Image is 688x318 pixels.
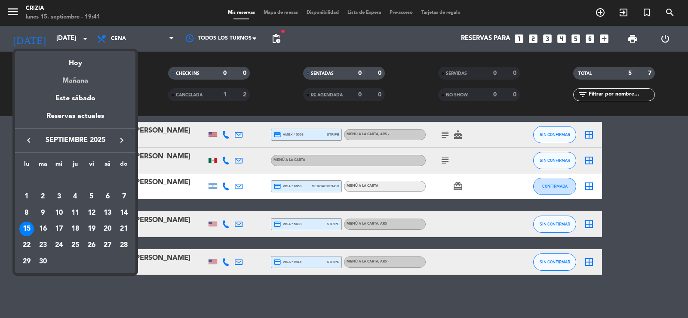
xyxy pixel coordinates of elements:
[116,159,132,173] th: domingo
[117,206,131,220] div: 14
[36,222,50,236] div: 16
[18,237,35,253] td: 22 de septiembre de 2025
[117,135,127,145] i: keyboard_arrow_right
[67,221,83,237] td: 18 de septiembre de 2025
[35,221,51,237] td: 16 de septiembre de 2025
[19,238,34,253] div: 22
[52,238,66,253] div: 24
[36,189,50,204] div: 2
[15,69,135,86] div: Mañana
[15,111,135,128] div: Reservas actuales
[116,188,132,205] td: 7 de septiembre de 2025
[35,253,51,270] td: 30 de septiembre de 2025
[67,205,83,221] td: 11 de septiembre de 2025
[18,159,35,173] th: lunes
[83,221,100,237] td: 19 de septiembre de 2025
[18,188,35,205] td: 1 de septiembre de 2025
[100,159,116,173] th: sábado
[100,221,116,237] td: 20 de septiembre de 2025
[68,206,83,220] div: 11
[84,238,99,253] div: 26
[67,159,83,173] th: jueves
[37,135,114,146] span: septiembre 2025
[100,222,115,236] div: 20
[100,206,115,220] div: 13
[52,222,66,236] div: 17
[117,189,131,204] div: 7
[84,189,99,204] div: 5
[116,205,132,221] td: 14 de septiembre de 2025
[100,188,116,205] td: 6 de septiembre de 2025
[21,135,37,146] button: keyboard_arrow_left
[18,221,35,237] td: 15 de septiembre de 2025
[35,237,51,253] td: 23 de septiembre de 2025
[52,189,66,204] div: 3
[100,189,115,204] div: 6
[36,206,50,220] div: 9
[68,189,83,204] div: 4
[15,51,135,69] div: Hoy
[36,238,50,253] div: 23
[114,135,129,146] button: keyboard_arrow_right
[15,86,135,111] div: Este sábado
[117,238,131,253] div: 28
[35,159,51,173] th: martes
[35,205,51,221] td: 9 de septiembre de 2025
[51,159,67,173] th: miércoles
[68,222,83,236] div: 18
[100,238,115,253] div: 27
[83,159,100,173] th: viernes
[83,237,100,253] td: 26 de septiembre de 2025
[35,188,51,205] td: 2 de septiembre de 2025
[51,188,67,205] td: 3 de septiembre de 2025
[116,237,132,253] td: 28 de septiembre de 2025
[52,206,66,220] div: 10
[51,205,67,221] td: 10 de septiembre de 2025
[18,253,35,270] td: 29 de septiembre de 2025
[100,237,116,253] td: 27 de septiembre de 2025
[67,237,83,253] td: 25 de septiembre de 2025
[116,221,132,237] td: 21 de septiembre de 2025
[19,189,34,204] div: 1
[19,222,34,236] div: 15
[19,254,34,269] div: 29
[84,222,99,236] div: 19
[51,221,67,237] td: 17 de septiembre de 2025
[67,188,83,205] td: 4 de septiembre de 2025
[36,254,50,269] div: 30
[24,135,34,145] i: keyboard_arrow_left
[117,222,131,236] div: 21
[19,206,34,220] div: 8
[51,237,67,253] td: 24 de septiembre de 2025
[84,206,99,220] div: 12
[68,238,83,253] div: 25
[100,205,116,221] td: 13 de septiembre de 2025
[83,188,100,205] td: 5 de septiembre de 2025
[18,205,35,221] td: 8 de septiembre de 2025
[83,205,100,221] td: 12 de septiembre de 2025
[18,172,132,188] td: SEP.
